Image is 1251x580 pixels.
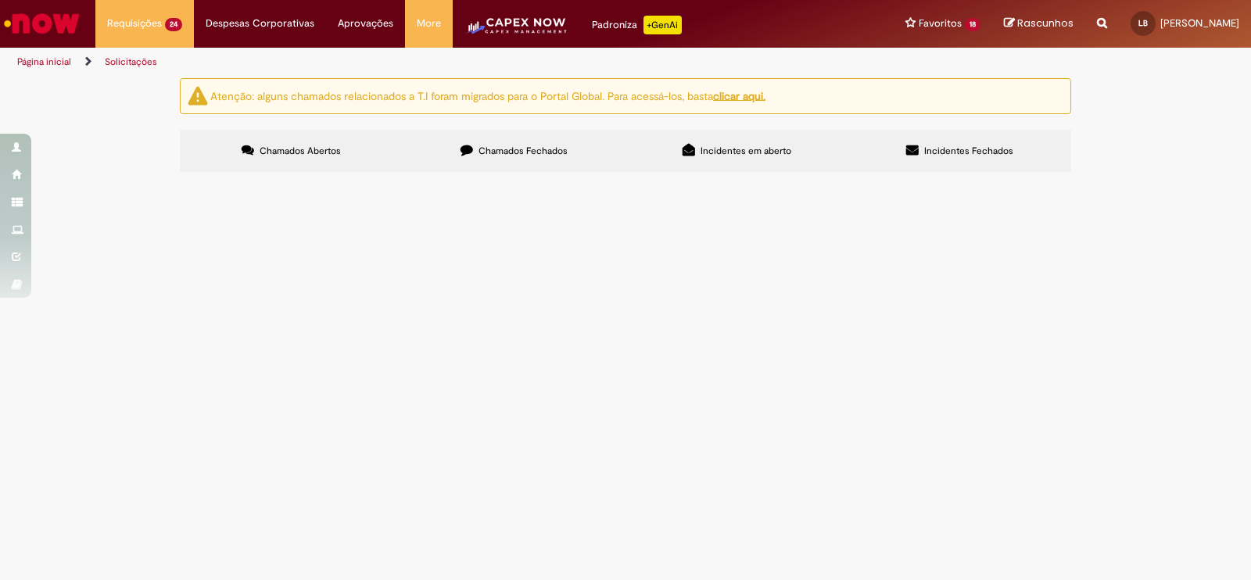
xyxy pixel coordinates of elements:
[924,145,1013,157] span: Incidentes Fechados
[210,88,765,102] ng-bind-html: Atenção: alguns chamados relacionados a T.I foram migrados para o Portal Global. Para acessá-los,...
[701,145,791,157] span: Incidentes em aberto
[338,16,393,31] span: Aprovações
[965,18,980,31] span: 18
[260,145,341,157] span: Chamados Abertos
[592,16,682,34] div: Padroniza
[107,16,162,31] span: Requisições
[479,145,568,157] span: Chamados Fechados
[12,48,823,77] ul: Trilhas de página
[919,16,962,31] span: Favoritos
[1160,16,1239,30] span: [PERSON_NAME]
[464,16,568,47] img: CapexLogo5.png
[206,16,314,31] span: Despesas Corporativas
[1004,16,1074,31] a: Rascunhos
[713,88,765,102] a: clicar aqui.
[1138,18,1148,28] span: LB
[105,55,157,68] a: Solicitações
[417,16,441,31] span: More
[1017,16,1074,30] span: Rascunhos
[165,18,182,31] span: 24
[2,8,82,39] img: ServiceNow
[17,55,71,68] a: Página inicial
[643,16,682,34] p: +GenAi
